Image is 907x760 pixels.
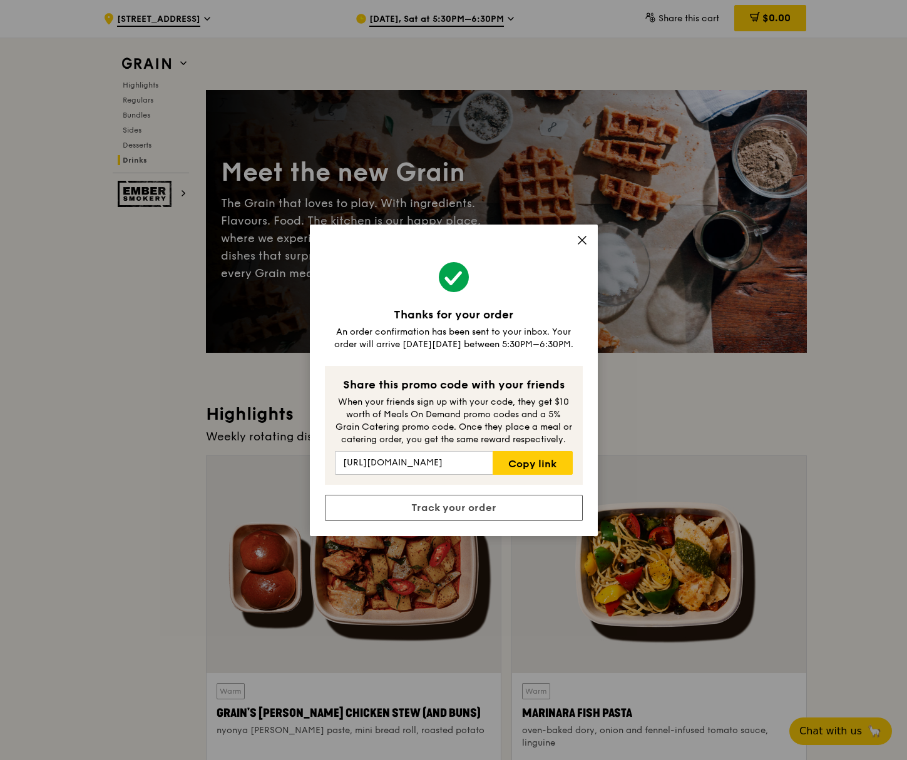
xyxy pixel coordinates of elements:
div: Thanks for your order [325,306,583,323]
div: An order confirmation has been sent to your inbox. Your order will arrive [DATE][DATE] between 5:... [325,326,583,351]
a: Copy link [493,451,572,475]
a: Track your order [325,495,583,521]
div: When your friends sign up with your code, they get $10 worth of Meals On Demand promo codes and a... [335,396,573,446]
div: Share this promo code with your friends [335,376,573,393]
